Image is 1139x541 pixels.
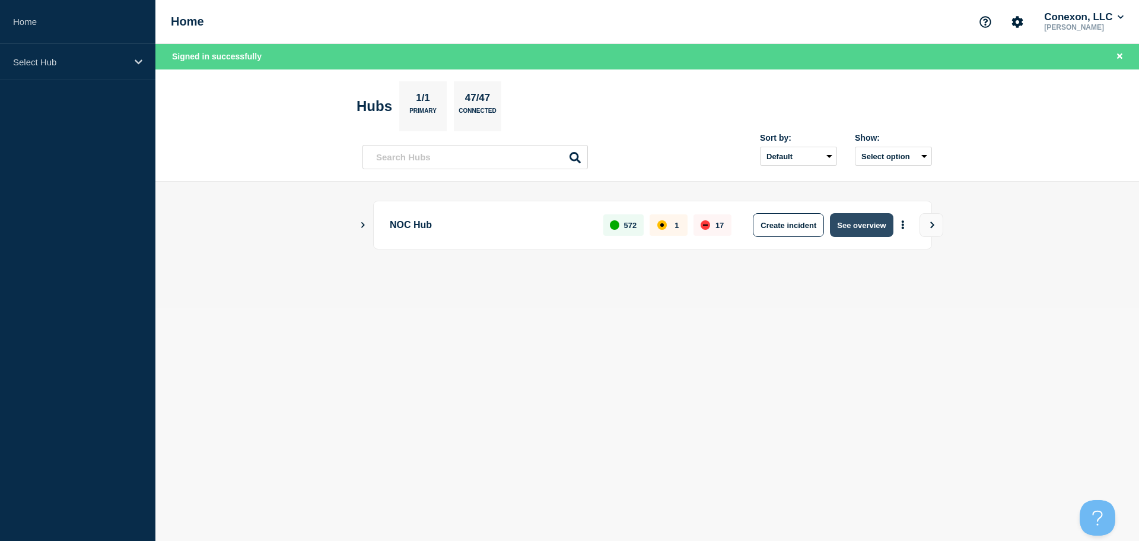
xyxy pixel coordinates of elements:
[753,213,824,237] button: Create incident
[460,92,495,107] p: 47/47
[362,145,588,169] input: Search Hubs
[409,107,437,120] p: Primary
[760,147,837,166] select: Sort by
[171,15,204,29] h1: Home
[624,221,637,230] p: 572
[172,52,262,61] span: Signed in successfully
[360,221,366,230] button: Show Connected Hubs
[610,220,619,230] div: up
[675,221,679,230] p: 1
[390,213,590,237] p: NOC Hub
[357,98,392,115] h2: Hubs
[657,220,667,230] div: affected
[1005,10,1030,34] button: Account settings
[973,10,998,34] button: Support
[1112,50,1127,64] button: Close banner
[701,220,710,230] div: down
[13,57,127,67] p: Select Hub
[760,133,837,143] div: Sort by:
[715,221,724,230] p: 17
[1042,11,1126,23] button: Conexon, LLC
[459,107,496,120] p: Connected
[895,214,911,236] button: More actions
[920,213,943,237] button: View
[855,133,932,143] div: Show:
[855,147,932,166] button: Select option
[830,213,893,237] button: See overview
[1080,500,1115,536] iframe: Help Scout Beacon - Open
[1042,23,1126,31] p: [PERSON_NAME]
[412,92,435,107] p: 1/1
